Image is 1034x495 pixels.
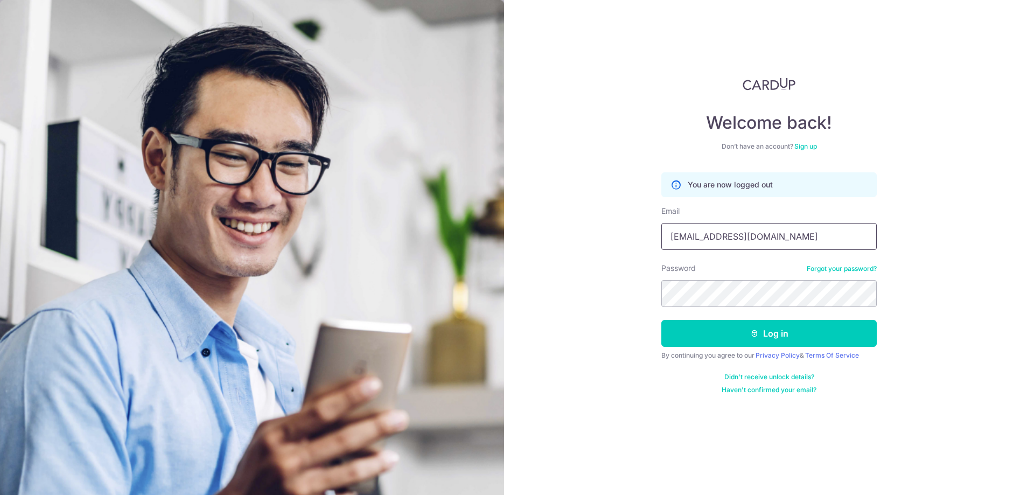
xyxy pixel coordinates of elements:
a: Haven't confirmed your email? [722,386,816,394]
a: Privacy Policy [756,351,800,359]
a: Sign up [794,142,817,150]
a: Didn't receive unlock details? [724,373,814,381]
a: Terms Of Service [805,351,859,359]
a: Forgot your password? [807,264,877,273]
label: Password [661,263,696,274]
img: CardUp Logo [743,78,795,90]
div: Don’t have an account? [661,142,877,151]
div: By continuing you agree to our & [661,351,877,360]
input: Enter your Email [661,223,877,250]
p: You are now logged out [688,179,773,190]
label: Email [661,206,680,217]
button: Log in [661,320,877,347]
h4: Welcome back! [661,112,877,134]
